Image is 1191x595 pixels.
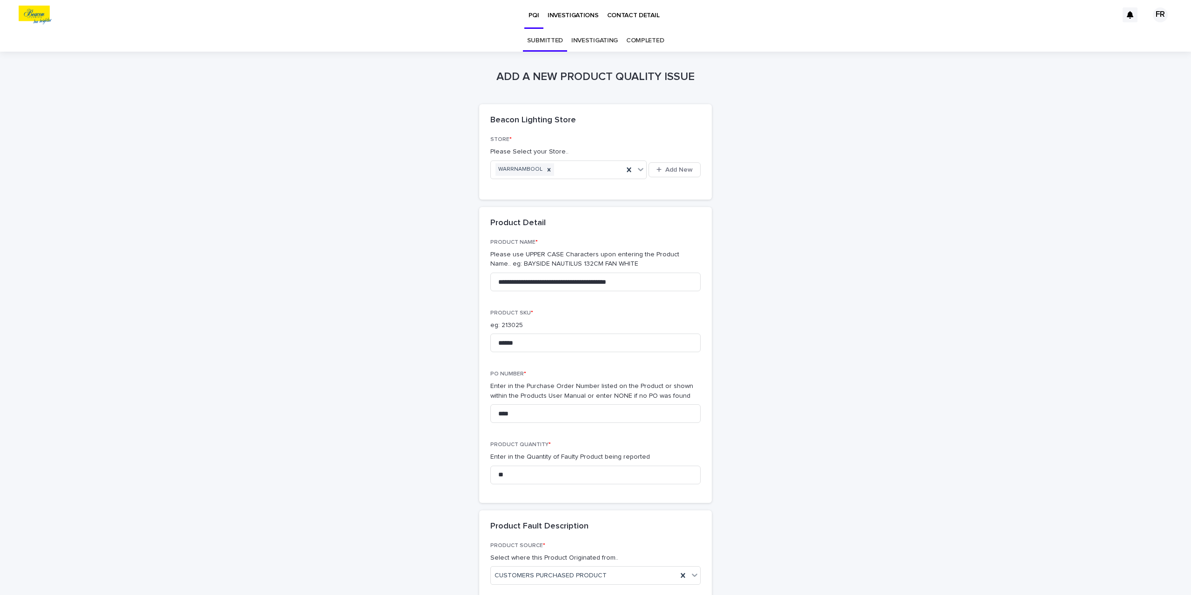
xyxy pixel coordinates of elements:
[495,163,544,176] div: WARRNAMBOOL
[527,30,563,52] a: SUBMITTED
[490,137,512,142] span: STORE
[665,167,693,173] span: Add New
[479,70,712,84] h1: ADD A NEW PRODUCT QUALITY ISSUE
[490,250,701,269] p: Please use UPPER CASE Characters upon entering the Product Name.. eg: BAYSIDE NAUTILUS 132CM FAN ...
[490,371,526,377] span: PO NUMBER
[626,30,664,52] a: COMPLETED
[495,571,607,581] span: CUSTOMERS PURCHASED PRODUCT
[490,310,533,316] span: PRODUCT SKU
[490,543,545,548] span: PRODUCT SOURCE
[490,521,589,532] h2: Product Fault Description
[490,381,701,401] p: Enter in the Purchase Order Number listed on the Product or shown within the Products User Manual...
[490,218,546,228] h2: Product Detail
[490,553,701,563] p: Select where this Product Originated from..
[490,442,551,448] span: PRODUCT QUANTITY
[490,240,538,245] span: PRODUCT NAME
[490,321,701,330] p: eg: 213025
[1153,7,1168,22] div: FR
[490,452,701,462] p: Enter in the Quantity of Faulty Product being reported
[649,162,701,177] button: Add New
[19,6,52,24] img: o0rTvjzSSs2z1saNkxEY
[490,147,701,157] p: Please Select your Store..
[571,30,618,52] a: INVESTIGATING
[490,115,576,126] h2: Beacon Lighting Store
